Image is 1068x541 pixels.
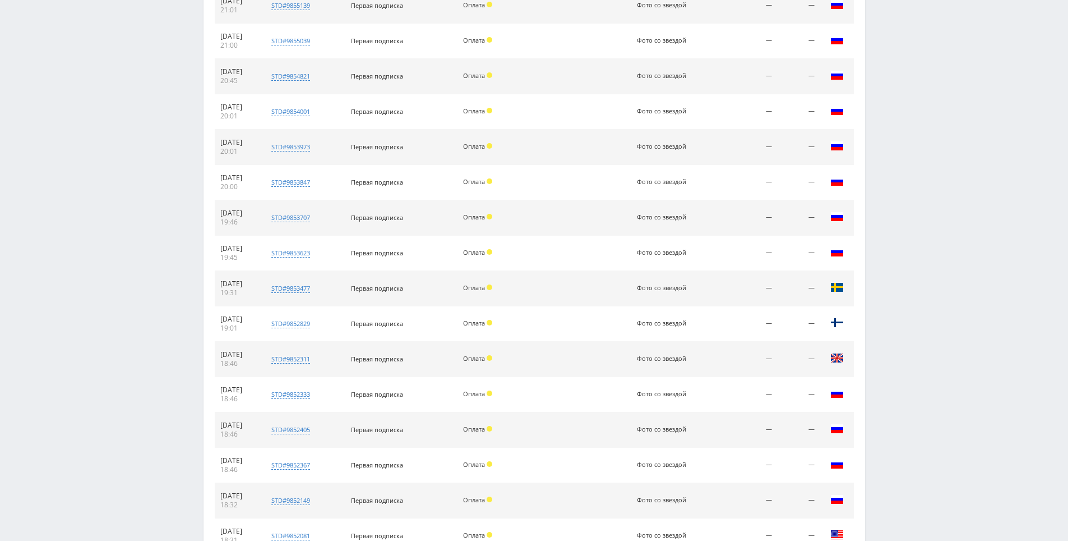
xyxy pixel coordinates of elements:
img: rus.png [830,422,844,435]
span: Оплата [463,142,485,150]
span: Первая подписка [351,319,403,328]
div: 21:00 [220,41,256,50]
td: — [716,200,777,236]
div: Фото со звездой [637,249,687,256]
span: Холд [487,2,492,7]
span: Оплата [463,531,485,539]
img: gbr.png [830,351,844,365]
div: 18:46 [220,430,256,439]
div: 20:45 [220,76,256,85]
div: [DATE] [220,173,256,182]
div: [DATE] [220,315,256,324]
span: Первая подписка [351,143,403,151]
div: std#9853623 [271,249,310,258]
img: swe.png [830,281,844,294]
span: Холд [487,143,492,149]
img: rus.png [830,33,844,47]
span: Первая подписка [351,496,403,505]
div: 19:45 [220,253,256,262]
div: 18:46 [220,359,256,368]
td: — [716,448,777,483]
img: rus.png [830,139,844,153]
img: rus.png [830,175,844,188]
span: Оплата [463,319,485,327]
td: — [716,59,777,94]
span: Холд [487,497,492,502]
div: [DATE] [220,492,256,501]
td: — [778,306,820,342]
span: Оплата [463,425,485,433]
div: Фото со звездой [637,355,687,363]
div: [DATE] [220,32,256,41]
span: Оплата [463,496,485,504]
span: Первая подписка [351,284,403,292]
span: Первая подписка [351,213,403,222]
span: Холд [487,320,492,325]
td: — [778,130,820,165]
span: Первая подписка [351,390,403,398]
span: Оплата [463,460,485,469]
span: Оплата [463,389,485,398]
td: — [716,377,777,412]
div: [DATE] [220,386,256,395]
div: [DATE] [220,67,256,76]
img: rus.png [830,68,844,82]
span: Первая подписка [351,461,403,469]
span: Оплата [463,71,485,80]
div: std#9852311 [271,355,310,364]
div: Фото со звездой [637,426,687,433]
span: Оплата [463,107,485,115]
div: std#9852829 [271,319,310,328]
span: Первая подписка [351,355,403,363]
div: [DATE] [220,527,256,536]
div: Фото со звездой [637,72,687,80]
div: [DATE] [220,279,256,288]
div: [DATE] [220,456,256,465]
td: — [716,24,777,59]
div: Фото со звездой [637,532,687,539]
div: 18:46 [220,465,256,474]
span: Холд [487,108,492,113]
div: std#9853477 [271,284,310,293]
td: — [716,165,777,200]
div: [DATE] [220,209,256,218]
td: — [716,342,777,377]
img: rus.png [830,104,844,117]
span: Холд [487,391,492,396]
td: — [778,377,820,412]
span: Оплата [463,213,485,221]
div: std#9852405 [271,425,310,434]
div: 20:01 [220,147,256,156]
img: rus.png [830,245,844,259]
span: Холд [487,178,492,184]
td: — [778,24,820,59]
td: — [778,271,820,306]
span: Холд [487,37,492,43]
div: 20:01 [220,112,256,121]
span: Первая подписка [351,425,403,434]
span: Холд [487,285,492,290]
div: Фото со звездой [637,461,687,469]
span: Первая подписка [351,72,403,80]
span: Первая подписка [351,1,403,10]
div: 18:46 [220,395,256,404]
div: std#9855039 [271,36,310,45]
div: std#9854821 [271,72,310,81]
div: Фото со звездой [637,37,687,44]
div: Фото со звездой [637,497,687,504]
img: rus.png [830,387,844,400]
div: std#9853973 [271,143,310,152]
span: Холд [487,72,492,78]
td: — [716,483,777,519]
div: 19:46 [220,218,256,227]
div: std#9852149 [271,496,310,505]
div: Фото со звездой [637,108,687,115]
span: Оплата [463,1,485,9]
td: — [716,130,777,165]
div: [DATE] [220,421,256,430]
span: Холд [487,249,492,255]
img: rus.png [830,457,844,471]
div: 19:01 [220,324,256,333]
span: Первая подписка [351,178,403,186]
td: — [716,94,777,130]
